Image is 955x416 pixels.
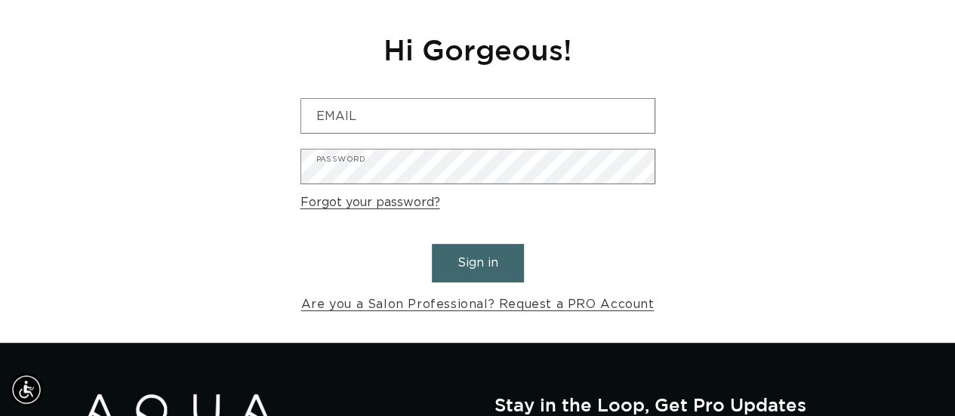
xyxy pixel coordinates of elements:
a: Are you a Salon Professional? Request a PRO Account [301,294,655,316]
button: Sign in [432,244,524,282]
h2: Stay in the Loop, Get Pro Updates [494,394,872,415]
input: Email [301,99,655,133]
h1: Hi Gorgeous! [300,31,655,68]
div: Accessibility Menu [10,373,43,406]
a: Forgot your password? [300,192,440,214]
iframe: Chat Widget [754,253,955,416]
